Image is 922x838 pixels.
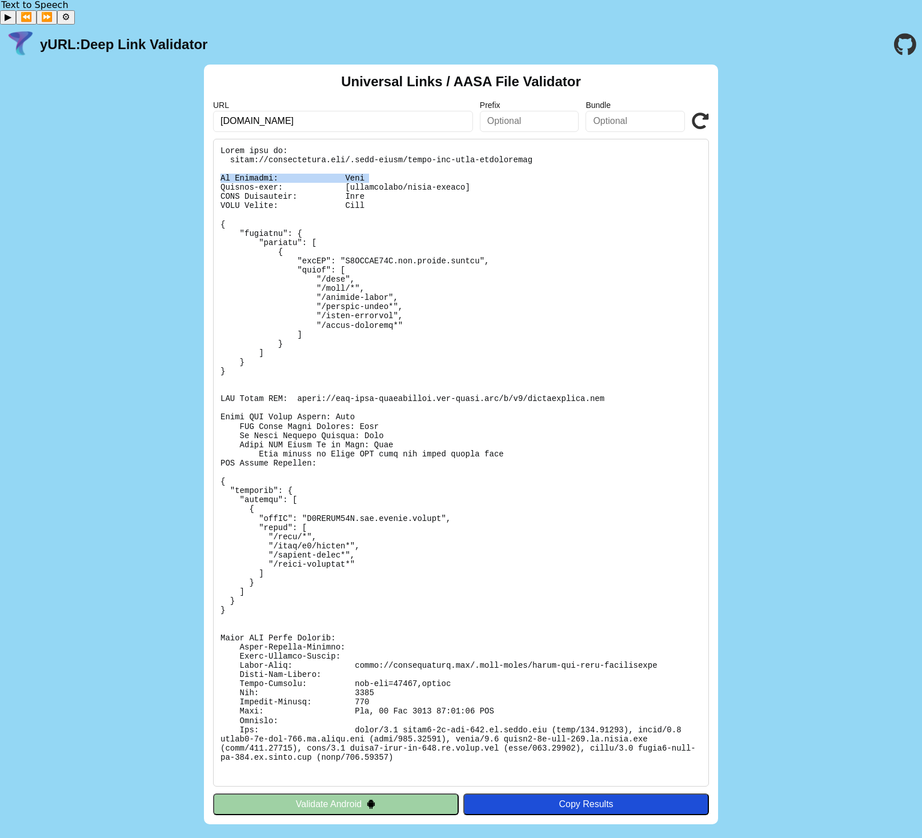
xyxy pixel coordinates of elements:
[57,10,74,24] button: Settings
[40,37,207,53] a: yURL:Deep Link Validator
[480,111,579,131] input: Optional
[341,74,581,90] h2: Universal Links / AASA File Validator
[213,139,709,787] pre: Lorem ipsu do: sitam://consectetura.eli/.sedd-eiusm/tempo-inc-utla-etdoloremag Al Enimadmi: Veni ...
[16,10,37,24] button: Previous
[6,30,35,59] img: yURL Logo
[586,111,685,131] input: Optional
[469,799,703,809] div: Copy Results
[586,101,685,110] label: Bundle
[894,25,916,65] a: Go to the GitHub project
[366,799,376,809] img: droidIcon.svg
[37,10,57,24] button: Forward
[213,793,459,815] button: Validate Android
[463,793,709,815] button: Copy Results
[480,101,579,110] label: Prefix
[213,111,473,131] input: Required
[213,101,473,110] label: URL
